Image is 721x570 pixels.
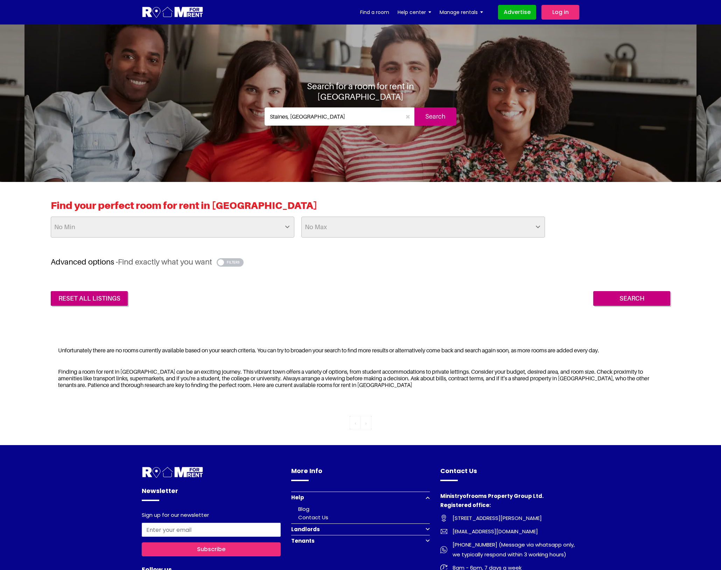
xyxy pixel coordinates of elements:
[440,466,579,481] h4: Contact Us
[265,81,456,102] h1: Search for a room for rent in [GEOGRAPHIC_DATA]
[142,542,281,556] button: Subscribe
[440,7,483,17] a: Manage rentals
[118,257,212,266] span: Find exactly what you want
[440,515,447,522] img: Room For Rent
[414,107,456,126] input: Search
[541,5,579,20] a: Log in
[298,514,328,521] a: Contact Us
[291,492,430,503] button: Help
[440,540,579,560] a: [PHONE_NUMBER] (Message via whatsapp only, we typically respond within 3 working hours)
[51,199,670,217] h2: Find your perfect room for rent in [GEOGRAPHIC_DATA]
[298,505,309,513] a: Blog
[361,416,372,429] li: « Previous
[51,343,670,358] div: Unfortunately there are no rooms currently available based on your search criteria. You can try t...
[350,416,361,429] li: « Previous
[440,528,447,535] img: Room For Rent
[447,513,542,523] span: [STREET_ADDRESS][PERSON_NAME]
[360,7,389,17] a: Find a room
[498,5,536,20] a: Advertise
[142,6,204,19] img: Logo for Room for Rent, featuring a welcoming design with a house icon and modern typography
[142,523,281,537] input: Enter your email
[440,546,447,553] img: Room For Rent
[440,513,579,523] a: [STREET_ADDRESS][PERSON_NAME]
[291,523,430,535] button: Landlords
[142,512,209,520] label: Sign up for our newsletter
[447,540,579,560] span: [PHONE_NUMBER] (Message via whatsapp only, we typically respond within 3 working hours)
[265,107,401,126] input: Where do you want to live. Search by town or postcode
[291,466,430,481] h4: More Info
[447,527,538,536] span: [EMAIL_ADDRESS][DOMAIN_NAME]
[440,492,579,513] h4: Ministryofrooms Property Group Ltd. Registered office:
[51,291,128,306] a: reset all listings
[291,535,430,547] button: Tenants
[440,527,579,536] a: [EMAIL_ADDRESS][DOMAIN_NAME]
[142,486,281,501] h4: Newsletter
[398,7,431,17] a: Help center
[51,257,670,267] h3: Advanced options -
[142,466,204,479] img: Room For Rent
[593,291,670,306] input: Search
[51,364,670,393] div: Finding a room for rent in [GEOGRAPHIC_DATA] can be an exciting journey. This vibrant town offers...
